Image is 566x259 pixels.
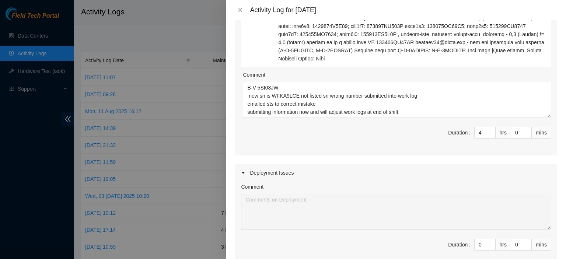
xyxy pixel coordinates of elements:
div: Duration : [448,129,471,137]
div: hrs [496,127,511,139]
label: Comment [243,71,265,79]
textarea: Comment [243,82,551,118]
div: Duration : [448,241,471,249]
div: hrs [496,239,511,251]
div: Deployment Issues [235,164,557,181]
div: mins [532,127,551,139]
div: Activity Log for [DATE] [250,6,557,14]
button: Close [235,7,245,14]
span: close [237,7,243,13]
div: mins [532,239,551,251]
textarea: Comment [241,194,551,230]
span: caret-right [241,171,245,175]
label: Comment [241,183,263,191]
